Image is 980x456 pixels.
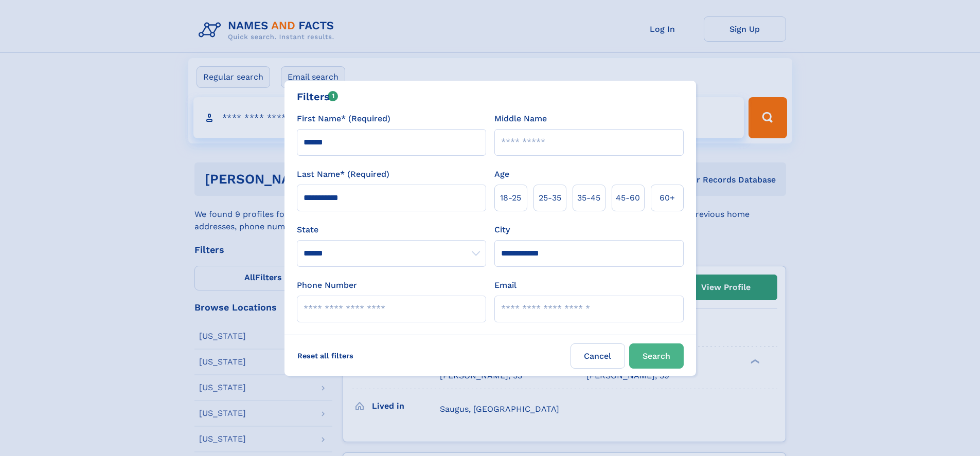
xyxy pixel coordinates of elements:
[494,113,547,125] label: Middle Name
[494,168,509,180] label: Age
[297,113,390,125] label: First Name* (Required)
[297,89,338,104] div: Filters
[500,192,521,204] span: 18‑25
[539,192,561,204] span: 25‑35
[291,343,360,368] label: Reset all filters
[660,192,675,204] span: 60+
[571,343,625,369] label: Cancel
[494,279,516,291] label: Email
[297,279,357,291] label: Phone Number
[577,192,600,204] span: 35‑45
[616,192,640,204] span: 45‑60
[297,168,389,180] label: Last Name* (Required)
[297,224,486,236] label: State
[629,343,684,369] button: Search
[494,224,510,236] label: City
